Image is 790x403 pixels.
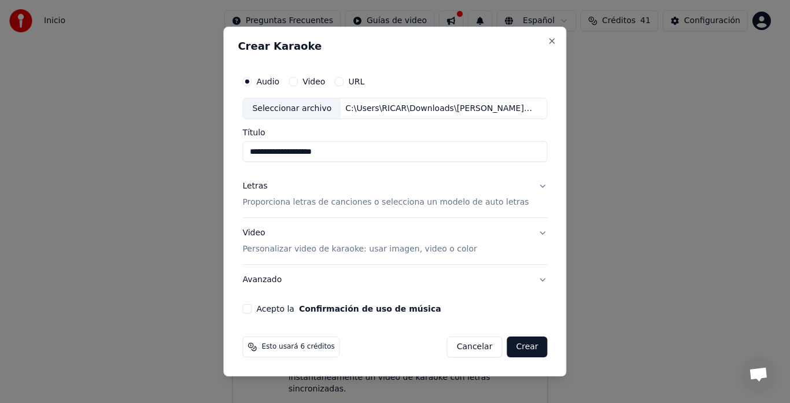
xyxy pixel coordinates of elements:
h2: Crear Karaoke [238,41,552,51]
button: VideoPersonalizar video de karaoke: usar imagen, video o color [242,219,547,265]
p: Personalizar video de karaoke: usar imagen, video o color [242,243,477,255]
label: URL [348,77,364,86]
div: Seleccionar archivo [243,98,341,119]
button: Acepto la [299,305,441,313]
label: Video [302,77,325,86]
button: Crear [507,337,547,357]
label: Acepto la [256,305,441,313]
button: Avanzado [242,265,547,295]
p: Proporciona letras de canciones o selecciona un modelo de auto letras [242,197,529,209]
span: Esto usará 6 créditos [261,342,334,352]
div: C:\Users\RICAR\Downloads\[PERSON_NAME] - You're My Everything.mp3 [341,103,537,114]
button: LetrasProporciona letras de canciones o selecciona un modelo de auto letras [242,172,547,218]
div: Video [242,228,477,256]
label: Audio [256,77,279,86]
button: Cancelar [447,337,503,357]
div: Letras [242,181,267,193]
label: Título [242,129,547,137]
